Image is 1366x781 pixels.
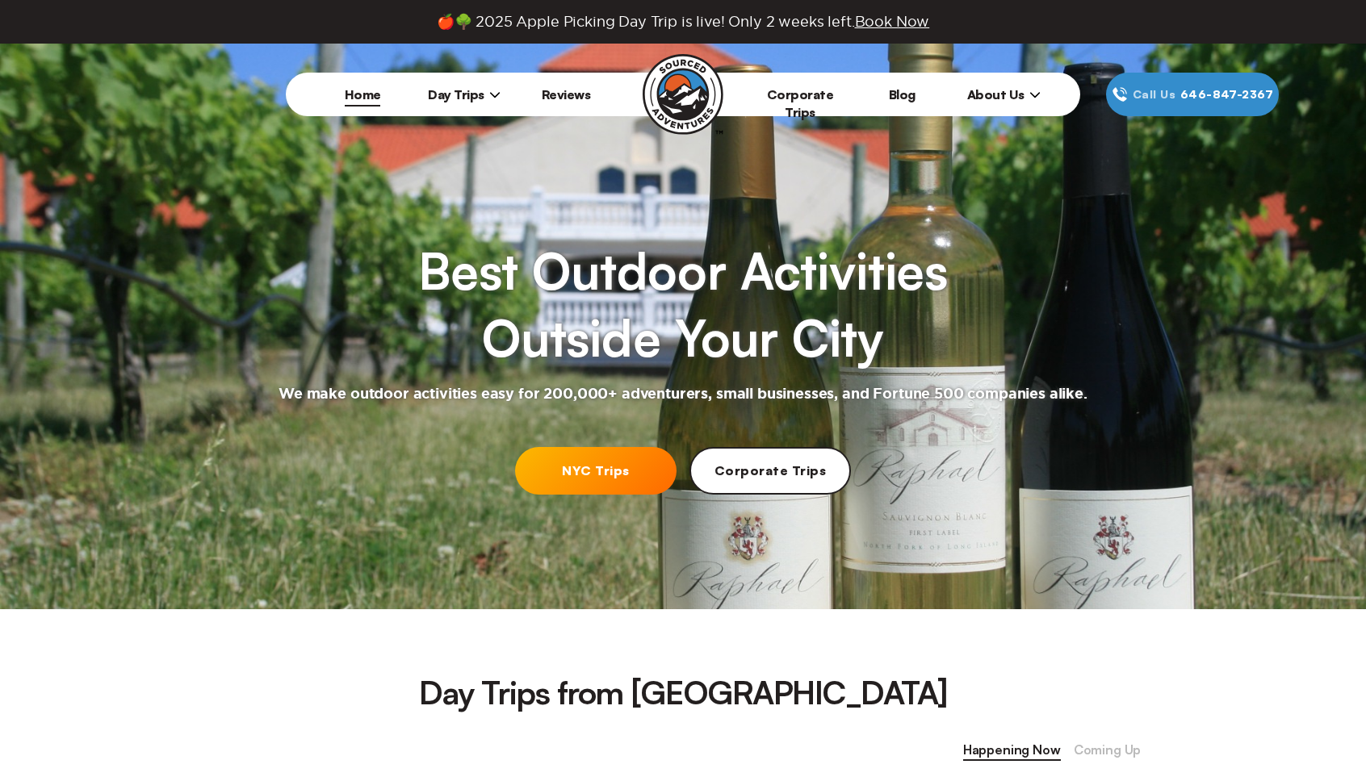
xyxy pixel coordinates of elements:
a: NYC Trips [515,447,677,495]
a: Blog [889,86,916,102]
img: Sourced Adventures company logo [643,54,723,135]
a: Home [345,86,381,102]
span: About Us [967,86,1041,102]
span: Happening Now [963,740,1061,761]
span: Coming Up [1074,740,1142,761]
h2: We make outdoor activities easy for 200,000+ adventurers, small businesses, and Fortune 500 compa... [279,385,1087,404]
a: Reviews [542,86,591,102]
a: Corporate Trips [767,86,834,120]
a: Corporate Trips [689,447,851,495]
h1: Best Outdoor Activities Outside Your City [418,237,948,372]
span: Call Us [1128,86,1180,103]
span: 646‍-847‍-2367 [1180,86,1273,103]
span: Day Trips [428,86,501,102]
span: Book Now [855,14,930,29]
span: 🍎🌳 2025 Apple Picking Day Trip is live! Only 2 weeks left. [437,13,929,31]
a: Call Us646‍-847‍-2367 [1106,73,1279,116]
